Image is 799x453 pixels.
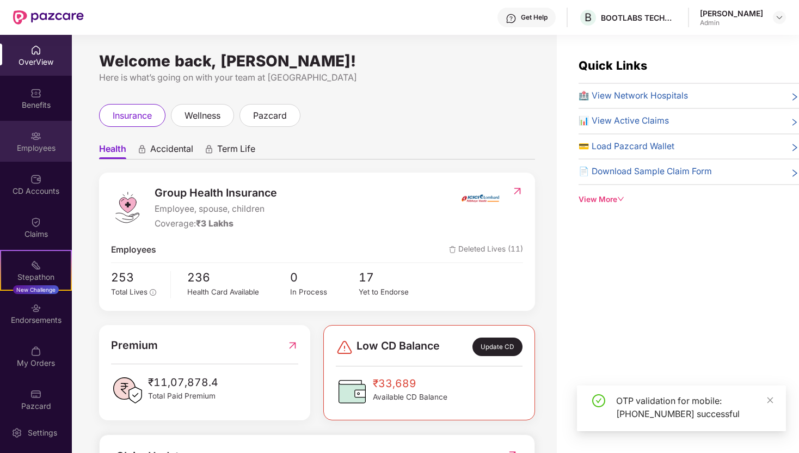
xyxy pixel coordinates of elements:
img: svg+xml;base64,PHN2ZyBpZD0iUGF6Y2FyZCIgeG1sbnM9Imh0dHA6Ly93d3cudzMub3JnLzIwMDAvc3ZnIiB3aWR0aD0iMj... [30,389,41,400]
span: right [790,167,799,179]
img: svg+xml;base64,PHN2ZyBpZD0iTXlfT3JkZXJzIiBkYXRhLW5hbWU9Ik15IE9yZGVycyIgeG1sbnM9Imh0dHA6Ly93d3cudz... [30,346,41,357]
span: close [766,396,774,404]
span: ₹33,689 [373,375,447,391]
img: RedirectIcon [512,186,523,197]
span: right [790,91,799,103]
img: svg+xml;base64,PHN2ZyBpZD0iQ0RfQWNjb3VudHMiIGRhdGEtbmFtZT0iQ0QgQWNjb3VudHMiIHhtbG5zPSJodHRwOi8vd3... [30,174,41,185]
span: Low CD Balance [357,338,440,356]
span: Deleted Lives (11) [449,243,523,257]
div: Welcome back, [PERSON_NAME]! [99,57,535,65]
span: down [617,195,625,203]
div: Update CD [472,338,523,356]
span: right [790,142,799,154]
img: svg+xml;base64,PHN2ZyBpZD0iQmVuZWZpdHMiIHhtbG5zPSJodHRwOi8vd3d3LnczLm9yZy8yMDAwL3N2ZyIgd2lkdGg9Ij... [30,88,41,99]
img: svg+xml;base64,PHN2ZyBpZD0iU2V0dGluZy0yMHgyMCIgeG1sbnM9Imh0dHA6Ly93d3cudzMub3JnLzIwMDAvc3ZnIiB3aW... [11,427,22,438]
span: ₹11,07,878.4 [148,374,218,390]
div: Get Help [521,13,548,22]
img: New Pazcare Logo [13,10,84,25]
img: insurerIcon [460,185,501,212]
div: In Process [290,286,359,298]
span: Premium [111,337,158,354]
span: 253 [111,268,163,287]
span: Total Paid Premium [148,390,218,402]
img: svg+xml;base64,PHN2ZyBpZD0iQ2xhaW0iIHhtbG5zPSJodHRwOi8vd3d3LnczLm9yZy8yMDAwL3N2ZyIgd2lkdGg9IjIwIi... [30,217,41,228]
div: Here is what’s going on with your team at [GEOGRAPHIC_DATA] [99,71,535,84]
img: PaidPremiumIcon [111,374,144,407]
img: CDBalanceIcon [336,375,368,408]
span: Group Health Insurance [155,185,277,201]
span: B [585,11,592,24]
span: Available CD Balance [373,391,447,403]
div: Health Card Available [187,286,290,298]
img: svg+xml;base64,PHN2ZyBpZD0iSG9tZSIgeG1sbnM9Imh0dHA6Ly93d3cudzMub3JnLzIwMDAvc3ZnIiB3aWR0aD0iMjAiIG... [30,45,41,56]
img: svg+xml;base64,PHN2ZyBpZD0iRW1wbG95ZWVzIiB4bWxucz0iaHR0cDovL3d3dy53My5vcmcvMjAwMC9zdmciIHdpZHRoPS... [30,131,41,142]
div: Admin [700,19,763,27]
span: 📊 View Active Claims [579,114,669,128]
div: Yet to Endorse [359,286,427,298]
div: animation [137,144,147,154]
span: Accidental [150,143,193,159]
div: Stepathon [1,272,71,283]
div: New Challenge [13,285,59,294]
div: [PERSON_NAME] [700,8,763,19]
span: Employee, spouse, children [155,203,277,216]
img: deleteIcon [449,246,456,253]
img: svg+xml;base64,PHN2ZyBpZD0iRGFuZ2VyLTMyeDMyIiB4bWxucz0iaHR0cDovL3d3dy53My5vcmcvMjAwMC9zdmciIHdpZH... [336,339,353,356]
img: logo [111,191,144,224]
div: OTP validation for mobile: [PHONE_NUMBER] successful [616,394,773,420]
span: right [790,117,799,128]
span: Term Life [217,143,255,159]
span: wellness [185,109,220,123]
span: info-circle [150,289,156,296]
span: check-circle [592,394,605,407]
img: svg+xml;base64,PHN2ZyBpZD0iSGVscC0zMngzMiIgeG1sbnM9Imh0dHA6Ly93d3cudzMub3JnLzIwMDAvc3ZnIiB3aWR0aD... [506,13,517,24]
span: 0 [290,268,359,287]
div: View More [579,194,799,205]
span: 17 [359,268,427,287]
span: Health [99,143,126,159]
img: svg+xml;base64,PHN2ZyB4bWxucz0iaHR0cDovL3d3dy53My5vcmcvMjAwMC9zdmciIHdpZHRoPSIyMSIgaGVpZ2h0PSIyMC... [30,260,41,271]
span: 💳 Load Pazcard Wallet [579,140,674,154]
img: svg+xml;base64,PHN2ZyBpZD0iRHJvcGRvd24tMzJ4MzIiIHhtbG5zPSJodHRwOi8vd3d3LnczLm9yZy8yMDAwL3N2ZyIgd2... [775,13,784,22]
span: ₹3 Lakhs [196,218,233,229]
div: BOOTLABS TECHNOLOGIES PRIVATE LIMITED [601,13,677,23]
span: Quick Links [579,58,647,72]
div: animation [204,144,214,154]
span: insurance [113,109,152,123]
img: svg+xml;base64,PHN2ZyBpZD0iRW5kb3JzZW1lbnRzIiB4bWxucz0iaHR0cDovL3d3dy53My5vcmcvMjAwMC9zdmciIHdpZH... [30,303,41,314]
img: RedirectIcon [287,337,298,354]
span: Total Lives [111,287,147,296]
div: Coverage: [155,217,277,231]
span: 📄 Download Sample Claim Form [579,165,712,179]
span: 🏥 View Network Hospitals [579,89,688,103]
div: Settings [24,427,60,438]
span: Employees [111,243,156,257]
span: 236 [187,268,290,287]
span: pazcard [253,109,287,123]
